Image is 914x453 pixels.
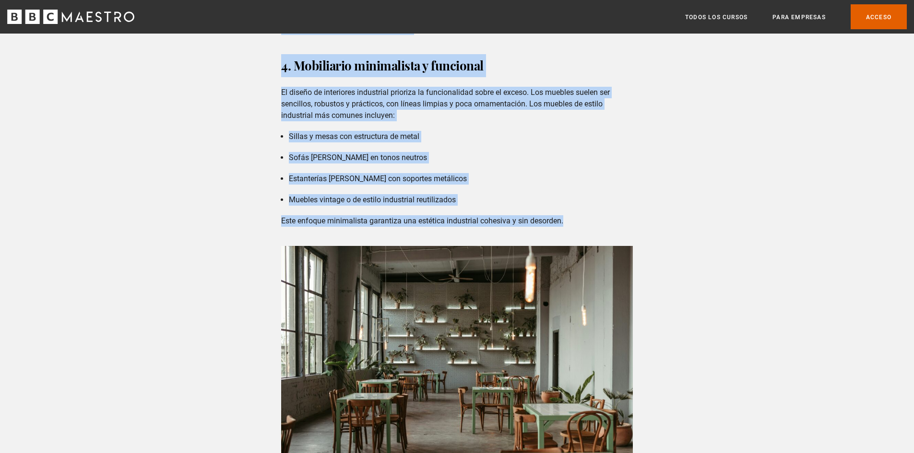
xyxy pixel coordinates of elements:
font: Todos los cursos [685,14,748,21]
font: Estanterías [PERSON_NAME] con soportes metálicos [289,174,467,183]
svg: Maestro de la BBC [7,10,134,24]
font: Sillas y mesas con estructura de metal [289,132,419,141]
a: Para empresas [772,12,826,22]
font: Sofás [PERSON_NAME] en tonos neutros [289,153,427,162]
font: El diseño de interiores industrial prioriza la funcionalidad sobre el exceso. Los muebles suelen ... [281,88,610,120]
font: Acceso [866,14,891,21]
font: 4. Mobiliario minimalista y funcional [281,57,484,74]
font: Para empresas [772,14,826,21]
nav: Primario [685,4,907,29]
font: Muebles vintage o de estilo industrial reutilizados [289,195,456,204]
a: Todos los cursos [685,12,748,22]
font: Este enfoque minimalista garantiza una estética industrial cohesiva y sin desorden. [281,216,563,225]
a: Acceso [851,4,907,29]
